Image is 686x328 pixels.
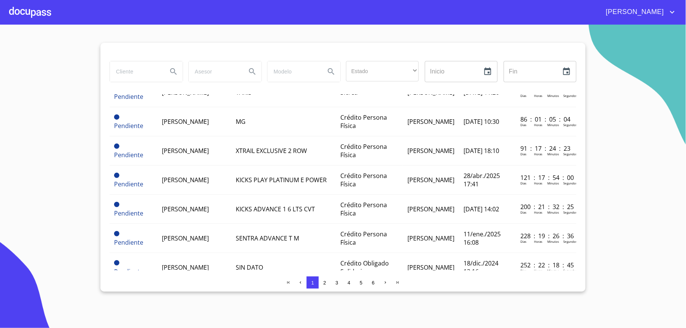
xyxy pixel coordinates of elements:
[600,6,677,18] button: account of current user
[534,239,543,244] p: Horas
[114,202,119,207] span: Pendiente
[340,113,387,130] span: Crédito Persona Física
[348,280,350,286] span: 4
[407,176,454,184] span: [PERSON_NAME]
[110,61,161,82] input: search
[114,92,143,101] span: Pendiente
[162,234,209,242] span: [PERSON_NAME]
[323,280,326,286] span: 2
[164,62,183,81] button: Search
[534,94,543,98] p: Horas
[346,61,419,81] div: ​
[521,269,527,273] p: Dias
[407,234,454,242] span: [PERSON_NAME]
[114,180,143,188] span: Pendiente
[521,210,527,214] p: Dias
[521,94,527,98] p: Dias
[114,151,143,159] span: Pendiente
[521,152,527,156] p: Dias
[236,117,246,126] span: MG
[564,269,578,273] p: Segundos
[407,117,454,126] span: [PERSON_NAME]
[114,144,119,149] span: Pendiente
[355,276,367,289] button: 5
[521,144,572,153] p: 91 : 17 : 24 : 23
[236,147,307,155] span: XTRAIL EXCLUSIVE 2 ROW
[189,61,240,82] input: search
[521,203,572,211] p: 200 : 21 : 32 : 25
[311,280,314,286] span: 1
[548,181,559,185] p: Minutos
[564,123,578,127] p: Segundos
[534,210,543,214] p: Horas
[307,276,319,289] button: 1
[564,239,578,244] p: Segundos
[340,259,389,276] span: Crédito Obligado Solidario
[319,276,331,289] button: 2
[114,209,143,217] span: Pendiente
[548,94,559,98] p: Minutos
[114,173,119,178] span: Pendiente
[162,147,209,155] span: [PERSON_NAME]
[236,234,299,242] span: SENTRA ADVANCE T M
[367,276,379,289] button: 6
[464,259,498,276] span: 18/dic./2024 13:16
[407,263,454,272] span: [PERSON_NAME]
[407,205,454,213] span: [PERSON_NAME]
[564,210,578,214] p: Segundos
[521,123,527,127] p: Dias
[114,122,143,130] span: Pendiente
[114,231,119,236] span: Pendiente
[331,276,343,289] button: 3
[464,172,500,188] span: 28/abr./2025 17:41
[268,61,319,82] input: search
[236,263,263,272] span: SIN DATO
[114,238,143,247] span: Pendiente
[340,142,387,159] span: Crédito Persona Física
[548,152,559,156] p: Minutos
[114,114,119,120] span: Pendiente
[464,205,499,213] span: [DATE] 14:02
[464,230,501,247] span: 11/ene./2025 16:08
[548,210,559,214] p: Minutos
[464,147,499,155] span: [DATE] 18:10
[600,6,668,18] span: [PERSON_NAME]
[114,260,119,266] span: Pendiente
[340,172,387,188] span: Crédito Persona Física
[335,280,338,286] span: 3
[534,269,543,273] p: Horas
[534,181,543,185] p: Horas
[564,152,578,156] p: Segundos
[114,267,143,276] span: Pendiente
[534,152,543,156] p: Horas
[521,173,572,182] p: 121 : 17 : 54 : 00
[162,205,209,213] span: [PERSON_NAME]
[162,263,209,272] span: [PERSON_NAME]
[521,239,527,244] p: Dias
[407,147,454,155] span: [PERSON_NAME]
[322,62,340,81] button: Search
[162,176,209,184] span: [PERSON_NAME]
[236,205,315,213] span: KICKS ADVANCE 1 6 LTS CVT
[548,239,559,244] p: Minutos
[464,117,499,126] span: [DATE] 10:30
[162,117,209,126] span: [PERSON_NAME]
[360,280,362,286] span: 5
[521,232,572,240] p: 228 : 19 : 26 : 36
[534,123,543,127] p: Horas
[340,230,387,247] span: Crédito Persona Física
[521,261,572,269] p: 252 : 22 : 18 : 45
[343,276,355,289] button: 4
[564,181,578,185] p: Segundos
[521,115,572,123] p: 86 : 01 : 05 : 04
[236,176,327,184] span: KICKS PLAY PLATINUM E POWER
[340,201,387,217] span: Crédito Persona Física
[548,123,559,127] p: Minutos
[243,62,262,81] button: Search
[372,280,374,286] span: 6
[548,269,559,273] p: Minutos
[564,94,578,98] p: Segundos
[521,181,527,185] p: Dias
